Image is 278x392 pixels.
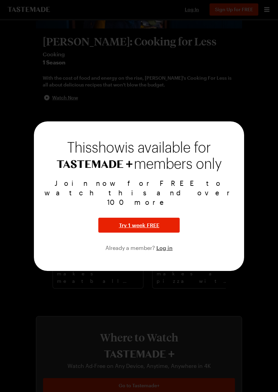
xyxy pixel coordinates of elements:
span: Try 1 week FREE [119,221,159,229]
p: Join now for FREE to watch this and over 100 more [42,178,236,207]
span: members only [134,157,222,172]
button: Try 1 week FREE [98,218,180,233]
span: This show is available for [67,141,211,155]
button: Log in [156,243,173,252]
span: Already a member? [105,244,156,251]
img: Tastemade+ [57,160,133,168]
